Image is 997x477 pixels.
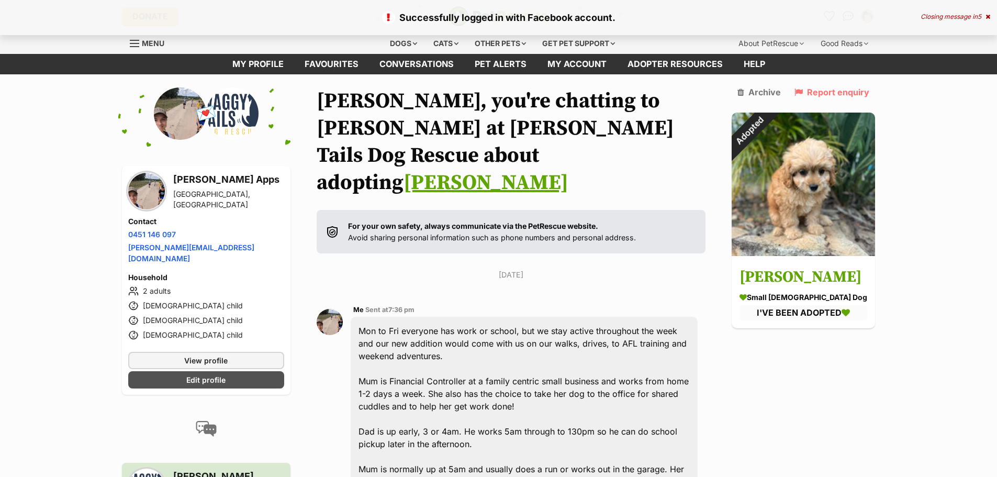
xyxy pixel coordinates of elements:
a: Adopted [732,248,875,258]
span: 💌 [194,102,218,125]
div: Good Reads [813,33,876,54]
a: Report enquiry [794,87,869,97]
a: conversations [369,54,464,74]
div: Get pet support [535,33,622,54]
img: Jimmy [732,113,875,256]
p: [DATE] [317,269,706,280]
img: Danni Apps profile pic [128,173,165,209]
div: Closing message in [921,13,990,20]
h3: [PERSON_NAME] [740,265,867,289]
a: Help [733,54,776,74]
a: Menu [130,33,172,52]
a: [PERSON_NAME] [404,170,568,196]
div: Cats [426,33,466,54]
a: Adopter resources [617,54,733,74]
a: My account [537,54,617,74]
a: Pet alerts [464,54,537,74]
span: Sent at [365,306,415,314]
div: Other pets [467,33,533,54]
a: Edit profile [128,371,284,389]
strong: For your own safety, always communicate via the PetRescue website. [348,221,598,230]
a: 0451 146 097 [128,230,176,239]
img: Danni Apps profile pic [154,87,206,140]
a: View profile [128,352,284,369]
img: Danni Apps profile pic [317,309,343,335]
li: [DEMOGRAPHIC_DATA] child [128,299,284,312]
div: I'VE BEEN ADOPTED [740,305,867,320]
a: Favourites [294,54,369,74]
span: Menu [142,39,164,48]
a: [PERSON_NAME][EMAIL_ADDRESS][DOMAIN_NAME] [128,243,254,263]
img: conversation-icon-4a6f8262b818ee0b60e3300018af0b2d0b884aa5de6e9bcb8d3d4eeb1a70a7c4.svg [196,421,217,437]
span: Me [353,306,364,314]
p: Avoid sharing personal information such as phone numbers and personal address. [348,220,636,243]
div: About PetRescue [731,33,811,54]
div: Dogs [383,33,424,54]
h4: Household [128,272,284,283]
a: [PERSON_NAME] small [DEMOGRAPHIC_DATA] Dog I'VE BEEN ADOPTED [732,258,875,328]
div: [GEOGRAPHIC_DATA], [GEOGRAPHIC_DATA] [173,189,284,210]
span: Edit profile [186,374,226,385]
a: Archive [737,87,781,97]
h3: [PERSON_NAME] Apps [173,172,284,187]
a: My profile [222,54,294,74]
li: [DEMOGRAPHIC_DATA] child [128,329,284,341]
img: Waggy Tails Dog Rescue profile pic [206,87,259,140]
span: 7:36 pm [388,306,415,314]
h1: [PERSON_NAME], you're chatting to [PERSON_NAME] at [PERSON_NAME] Tails Dog Rescue about adopting [317,87,706,196]
div: small [DEMOGRAPHIC_DATA] Dog [740,292,867,303]
div: Adopted [718,99,781,162]
span: 5 [978,13,981,20]
li: 2 adults [128,285,284,297]
span: View profile [184,355,228,366]
p: Successfully logged in with Facebook account. [10,10,987,25]
li: [DEMOGRAPHIC_DATA] child [128,314,284,327]
h4: Contact [128,216,284,227]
